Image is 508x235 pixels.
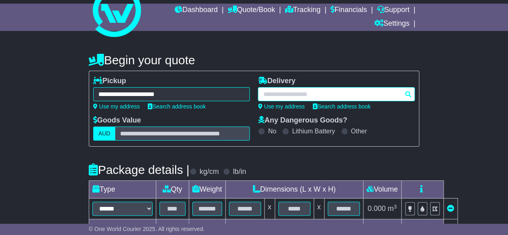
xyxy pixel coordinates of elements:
[268,127,276,135] label: No
[89,53,419,67] h4: Begin your quote
[292,127,335,135] label: Lithium Battery
[447,204,454,213] a: Remove this item
[89,181,156,198] td: Type
[93,116,141,125] label: Goods Value
[156,181,189,198] td: Qty
[313,103,371,110] a: Search address book
[189,181,225,198] td: Weight
[314,198,324,219] td: x
[388,204,397,213] span: m
[394,223,397,229] sup: 3
[258,87,415,101] typeahead: Please provide city
[233,168,246,176] label: lb/in
[258,116,347,125] label: Any Dangerous Goods?
[363,181,401,198] td: Volume
[264,198,275,219] td: x
[331,4,367,17] a: Financials
[374,17,409,31] a: Settings
[225,181,363,198] td: Dimensions (L x W x H)
[89,226,205,232] span: © One World Courier 2025. All rights reserved.
[351,127,367,135] label: Other
[394,204,397,210] sup: 3
[258,103,304,110] a: Use my address
[285,4,320,17] a: Tracking
[228,4,275,17] a: Quote/Book
[367,204,386,213] span: 0.000
[93,103,140,110] a: Use my address
[377,4,409,17] a: Support
[93,77,126,86] label: Pickup
[200,168,219,176] label: kg/cm
[258,77,295,86] label: Delivery
[93,127,116,141] label: AUD
[89,163,190,176] h4: Package details |
[148,103,206,110] a: Search address book
[175,4,218,17] a: Dashboard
